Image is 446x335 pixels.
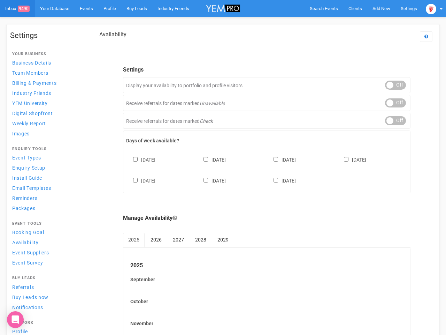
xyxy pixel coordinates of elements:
a: Buy Leads now [10,292,87,302]
img: open-uri20250107-2-1pbi2ie [426,4,436,14]
input: [DATE] [203,178,208,183]
legend: Settings [123,66,410,74]
a: Images [10,129,87,138]
a: Packages [10,203,87,213]
span: Availability [12,240,38,245]
span: Notifications [12,305,43,310]
a: Industry Friends [10,88,87,98]
span: Event Survey [12,260,43,266]
span: Weekly Report [12,121,46,126]
em: Unavailable [200,100,225,106]
a: Reminders [10,193,87,203]
span: Clients [348,6,362,11]
span: Install Guide [12,175,42,181]
em: Check [200,118,213,124]
a: Referrals [10,282,87,292]
h4: Buy Leads [12,276,85,280]
label: [DATE] [337,156,366,163]
span: Packages [12,206,36,211]
div: Open Intercom Messenger [7,311,24,328]
input: [DATE] [133,157,138,162]
a: Booking Goal [10,228,87,237]
span: Email Templates [12,185,51,191]
a: Enquiry Setup [10,163,87,172]
h4: Enquiry Tools [12,147,85,151]
label: [DATE] [197,156,226,163]
a: YEM University [10,98,87,108]
a: 2028 [190,233,212,247]
input: [DATE] [344,157,348,162]
a: Digital Shopfront [10,109,87,118]
a: 2027 [168,233,189,247]
h1: Settings [10,31,87,40]
a: Email Templates [10,183,87,193]
span: Event Suppliers [12,250,49,255]
span: Images [12,131,30,136]
label: Days of week available? [126,137,407,144]
a: Install Guide [10,173,87,183]
div: Display your availability to portfolio and profile visitors [123,77,410,93]
a: Team Members [10,68,87,77]
span: Search Events [310,6,338,11]
a: Weekly Report [10,119,87,128]
span: Reminders [12,195,37,201]
span: Billing & Payments [12,80,57,86]
div: Receive referrals for dates marked [123,113,410,129]
span: Enquiry Setup [12,165,45,171]
a: 2025 [123,233,145,247]
input: [DATE] [274,157,278,162]
label: October [130,298,403,305]
label: September [130,276,403,283]
span: Booking Goal [12,230,44,235]
span: Team Members [12,70,48,76]
a: Event Survey [10,258,87,267]
span: YEM University [12,100,48,106]
label: November [130,320,403,327]
a: Notifications [10,303,87,312]
a: Availability [10,238,87,247]
span: Event Types [12,155,41,161]
span: Digital Shopfront [12,111,53,116]
span: Add New [372,6,390,11]
a: Event Types [10,153,87,162]
label: [DATE] [126,156,155,163]
a: Billing & Payments [10,78,87,88]
h4: Your Business [12,52,85,56]
h4: Network [12,321,85,325]
span: 9490 [18,6,30,12]
a: 2029 [212,233,234,247]
h2: Availability [99,31,126,38]
a: Event Suppliers [10,248,87,257]
a: 2026 [145,233,167,247]
label: [DATE] [126,177,155,184]
label: [DATE] [267,177,296,184]
h4: Event Tools [12,222,85,226]
input: [DATE] [274,178,278,183]
label: [DATE] [197,177,226,184]
legend: 2025 [130,262,403,270]
legend: Manage Availability [123,214,410,222]
span: Business Details [12,60,51,66]
input: [DATE] [133,178,138,183]
a: Business Details [10,58,87,67]
div: Receive referrals for dates marked [123,95,410,111]
input: [DATE] [203,157,208,162]
label: [DATE] [267,156,296,163]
